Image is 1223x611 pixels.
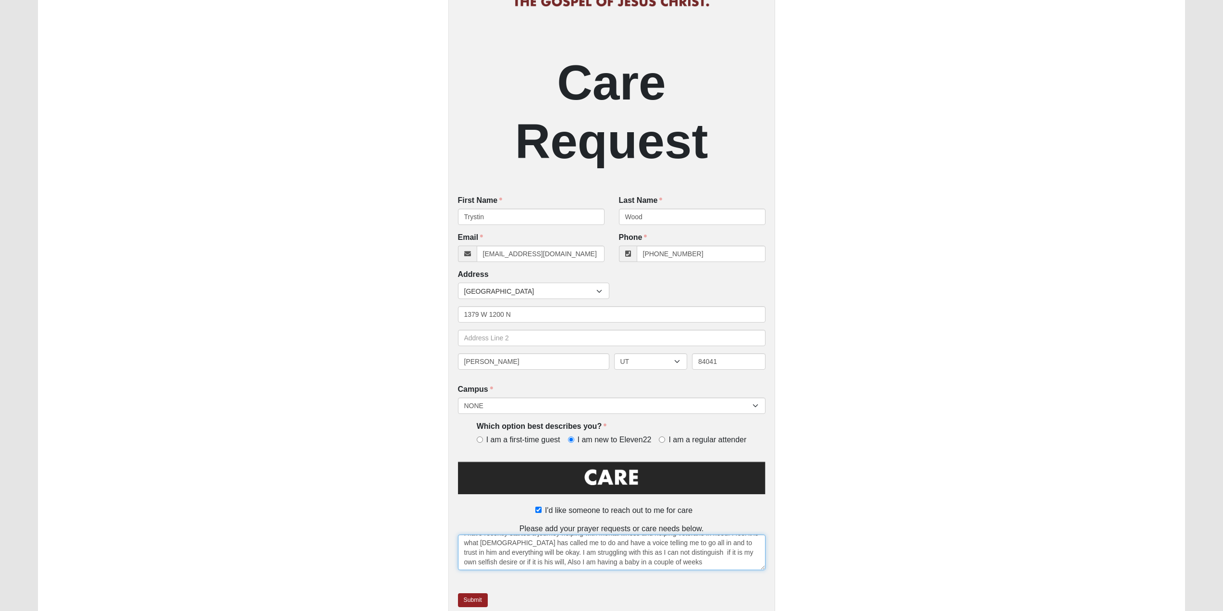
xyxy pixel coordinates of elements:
[545,506,692,514] span: I'd like someone to reach out to me for care
[458,330,766,346] input: Address Line 2
[458,269,489,280] label: Address
[458,460,766,503] img: Care.png
[668,435,746,446] span: I am a regular attender
[458,306,766,323] input: Address Line 1
[568,436,574,443] input: I am new to Eleven22
[458,232,483,243] label: Email
[464,283,596,299] span: [GEOGRAPHIC_DATA]
[477,436,483,443] input: I am a first-time guest
[578,435,652,446] span: I am new to Eleven22
[458,593,488,607] a: Submit
[692,353,766,370] input: Zip
[659,436,665,443] input: I am a regular attender
[477,421,606,432] label: Which option best describes you?
[458,53,766,171] h2: Care Request
[458,523,766,570] div: Please add your prayer requests or care needs below.
[619,195,663,206] label: Last Name
[458,195,503,206] label: First Name
[458,384,493,395] label: Campus
[458,353,609,370] input: City
[486,435,560,446] span: I am a first-time guest
[619,232,647,243] label: Phone
[535,507,542,513] input: I'd like someone to reach out to me for care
